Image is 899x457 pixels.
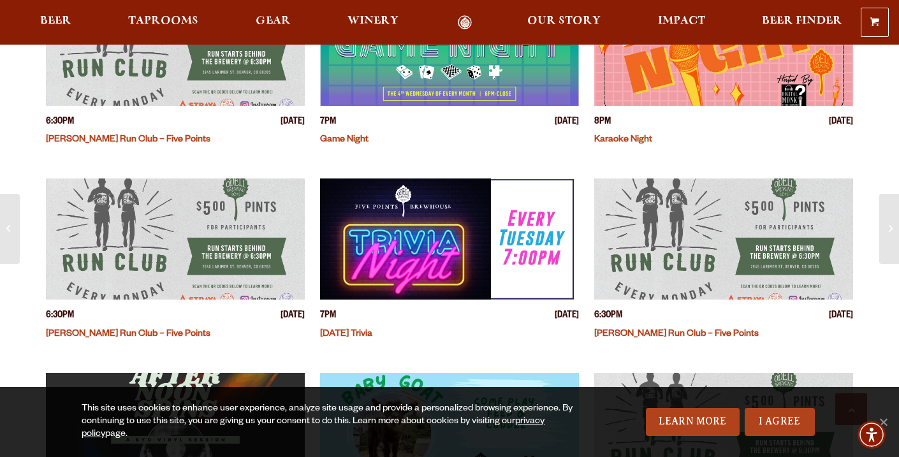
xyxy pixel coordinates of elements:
a: [PERSON_NAME] Run Club – Five Points [594,330,759,340]
span: [DATE] [829,310,853,323]
span: Winery [347,16,398,26]
a: Karaoke Night [594,135,652,145]
span: Taprooms [128,16,198,26]
a: Odell Home [441,15,489,30]
span: 7PM [320,116,336,129]
a: [PERSON_NAME] Run Club – Five Points [46,330,210,340]
a: [PERSON_NAME] Run Club – Five Points [46,135,210,145]
a: View event details [594,178,853,300]
a: Beer [32,15,80,30]
span: Beer [40,16,71,26]
span: 8PM [594,116,611,129]
a: View event details [320,178,579,300]
a: Taprooms [120,15,207,30]
a: Learn More [646,408,740,436]
span: 6:30PM [594,310,622,323]
span: Impact [658,16,705,26]
div: Accessibility Menu [858,421,886,449]
a: Impact [650,15,713,30]
span: Gear [256,16,291,26]
span: Our Story [527,16,601,26]
a: Gear [247,15,299,30]
a: Beer Finder [754,15,851,30]
span: 7PM [320,310,336,323]
a: Our Story [519,15,609,30]
span: [DATE] [829,116,853,129]
a: [DATE] Trivia [320,330,372,340]
span: 6:30PM [46,116,74,129]
span: 6:30PM [46,310,74,323]
a: View event details [46,178,305,300]
a: Winery [339,15,407,30]
span: [DATE] [281,116,305,129]
span: [DATE] [555,116,579,129]
span: Beer Finder [762,16,842,26]
div: This site uses cookies to enhance user experience, analyze site usage and provide a personalized ... [82,403,583,441]
a: I Agree [745,408,815,436]
span: [DATE] [281,310,305,323]
a: Game Night [320,135,369,145]
span: [DATE] [555,310,579,323]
